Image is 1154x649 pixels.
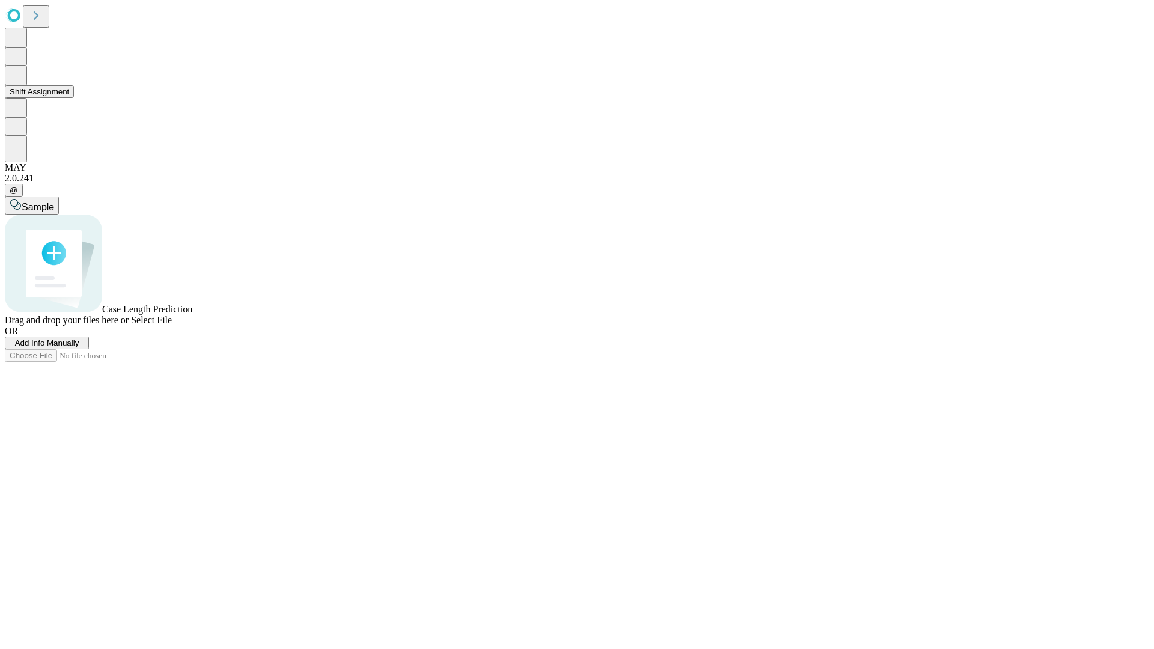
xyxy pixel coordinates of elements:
[10,186,18,195] span: @
[131,315,172,325] span: Select File
[5,326,18,336] span: OR
[5,85,74,98] button: Shift Assignment
[5,162,1149,173] div: MAY
[5,197,59,215] button: Sample
[5,173,1149,184] div: 2.0.241
[5,315,129,325] span: Drag and drop your files here or
[5,184,23,197] button: @
[15,338,79,347] span: Add Info Manually
[5,337,89,349] button: Add Info Manually
[102,304,192,314] span: Case Length Prediction
[22,202,54,212] span: Sample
